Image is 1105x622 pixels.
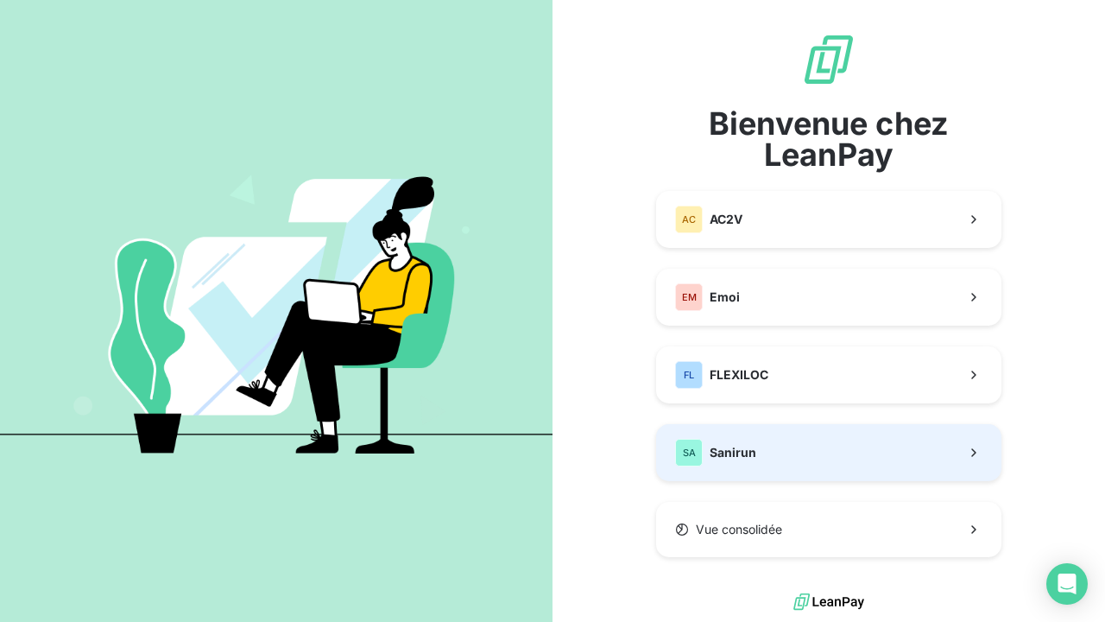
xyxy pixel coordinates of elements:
[793,589,864,615] img: logo
[675,283,703,311] div: EM
[696,521,782,538] span: Vue consolidée
[675,439,703,466] div: SA
[710,366,768,384] span: FLEXILOC
[656,502,1001,557] button: Vue consolidée
[675,206,703,233] div: AC
[656,191,1001,248] button: ACAC2V
[1046,563,1088,605] div: Open Intercom Messenger
[710,444,756,461] span: Sanirun
[801,32,856,87] img: logo sigle
[656,269,1001,326] button: EMEmoi
[675,361,703,389] div: FL
[656,108,1001,170] span: Bienvenue chez LeanPay
[656,424,1001,481] button: SASanirun
[710,211,742,228] span: AC2V
[656,346,1001,403] button: FLFLEXILOC
[710,289,740,306] span: Emoi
